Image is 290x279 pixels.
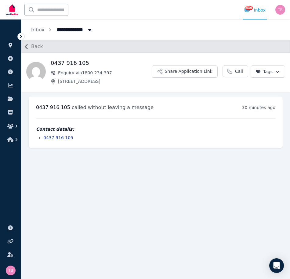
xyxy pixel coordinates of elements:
span: 0437 916 105 [36,104,70,110]
img: RentBetter [5,2,20,17]
img: Tracy Barrett [275,5,285,15]
button: Tags [251,65,285,78]
a: 0437 916 105 [43,135,73,140]
div: Inbox [244,7,266,13]
span: Tags [256,69,273,75]
span: 536 [245,6,253,10]
span: [STREET_ADDRESS] [58,78,152,84]
h4: Contact details: [36,126,275,132]
a: Inbox [31,27,45,33]
img: 0437 916 105 [26,62,46,81]
button: Back [21,42,43,51]
span: Call [235,68,243,74]
time: 30 minutes ago [242,105,275,110]
h1: 0437 916 105 [51,59,152,67]
div: Open Intercom Messenger [269,258,284,273]
span: Back [31,43,43,50]
span: called without leaving a message [72,104,154,110]
img: Tracy Barrett [6,266,16,275]
a: Call [223,65,248,77]
button: Share Application Link [152,65,218,78]
span: Enquiry via 1800 234 397 [58,70,152,76]
nav: Breadcrumb [21,19,103,40]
